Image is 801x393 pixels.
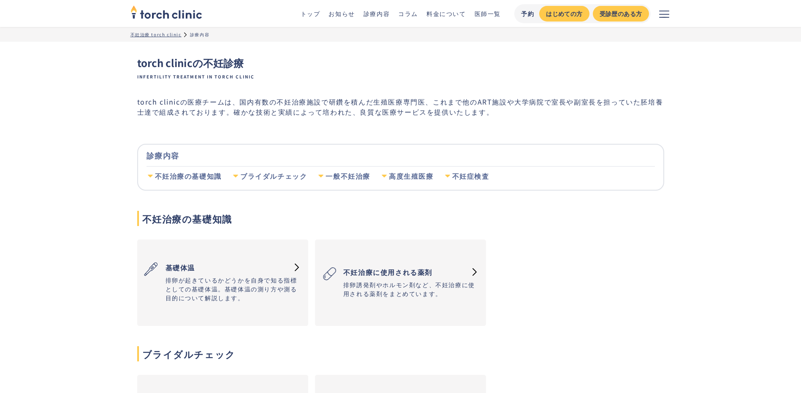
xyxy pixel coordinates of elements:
h2: 不妊治療の基礎知識 [137,211,664,226]
div: 不妊治療の基礎知識 [155,172,222,181]
h3: 不妊治療に使用される薬剤 [343,264,466,280]
span: Infertility treatment in torch clinic [137,74,664,80]
a: 高度生殖医療 [380,167,434,186]
a: 不妊治療 torch clinic [130,31,182,38]
a: 料金について [426,9,466,18]
h3: 基礎体温 [166,259,288,276]
p: 排卵誘発剤やホルモン剤など、不妊治療に使用される薬剤をまとめています。 [343,280,479,298]
div: 高度生殖医療 [389,172,434,181]
a: ブライダルチェック [232,167,307,186]
div: 一般不妊治療 [326,172,370,181]
div: 不妊症検査 [452,172,489,181]
h1: torch clinicの不妊診療 [137,55,664,80]
a: 受診歴のある方 [593,6,649,22]
a: 医師一覧 [475,9,501,18]
h2: ブライダルチェック [137,346,664,361]
a: トップ [301,9,320,18]
div: ブライダルチェック [240,172,307,181]
a: お知らせ [329,9,355,18]
div: はじめての方 [546,9,582,18]
a: 一般不妊治療 [317,167,370,186]
div: 診療内容 [147,145,655,166]
a: 基礎体温排卵が起きているかどうかを自身で知る指標としての基礎体温。基礎体温の測り方や測る目的について解説します。 [137,252,308,313]
div: 受診歴のある方 [600,9,642,18]
p: 排卵が起きているかどうかを自身で知る指標としての基礎体温。基礎体温の測り方や測る目的について解説します。 [166,276,301,302]
a: コラム [398,9,418,18]
a: 不妊症検査 [444,167,489,186]
div: 診療内容 [190,31,209,38]
p: torch clinicの医療チームは、国内有数の不妊治療施設で研鑽を積んだ生殖医療専門医、これまで他のART施設や大学病院で室長や副室長を担っていた胚培養士達で組成されております。確かな技術と... [137,97,664,117]
a: home [130,6,202,21]
a: 不妊治療に使用される薬剤排卵誘発剤やホルモン剤など、不妊治療に使用される薬剤をまとめています。 [315,257,486,309]
a: 診療内容 [364,9,390,18]
div: 予約 [521,9,534,18]
img: torch clinic [130,3,202,21]
a: はじめての方 [539,6,589,22]
a: 不妊治療の基礎知識 [147,167,222,186]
